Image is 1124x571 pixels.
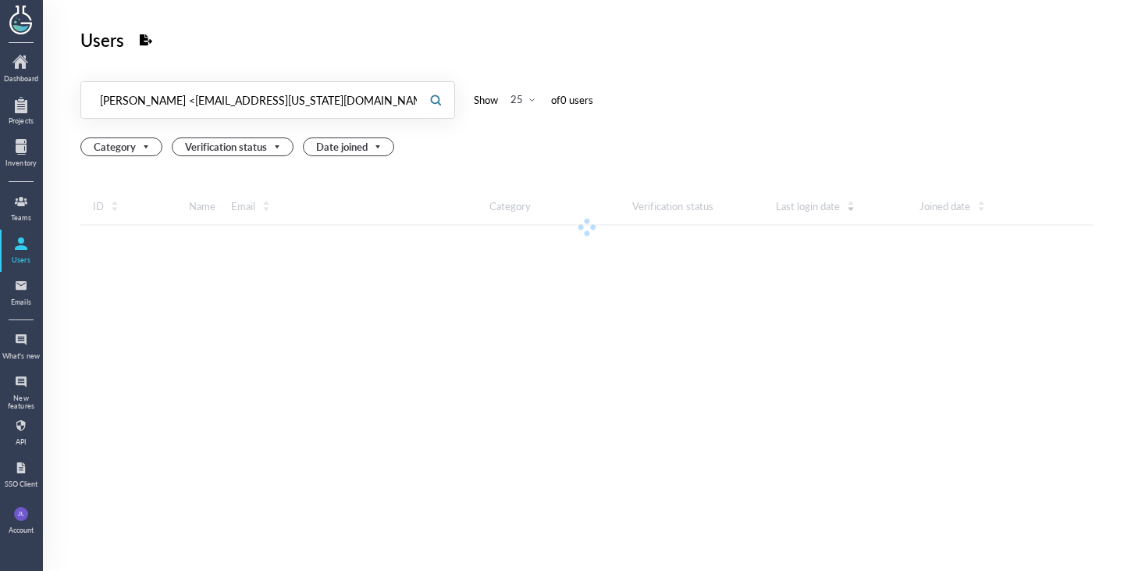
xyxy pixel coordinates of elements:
div: Show of 0 user s [474,91,593,109]
a: Dashboard [2,50,41,89]
div: Teams [2,214,41,222]
span: Verification status [185,138,283,155]
a: What's new [2,327,41,366]
div: New features [2,394,41,411]
a: SSO Client [2,455,41,494]
a: Inventory [2,134,41,173]
a: Teams [2,189,41,228]
div: Inventory [2,159,41,167]
div: Users [2,256,41,264]
a: New features [2,369,41,410]
div: Projects [2,117,41,125]
span: Category [94,138,152,155]
div: Dashboard [2,75,41,83]
a: Projects [2,92,41,131]
div: Users [80,25,124,55]
div: 25 [510,92,523,106]
div: Emails [2,298,41,306]
div: SSO Client [2,480,41,488]
div: Account [9,526,34,534]
span: JL [18,507,24,521]
a: API [2,413,41,452]
a: Users [2,231,41,270]
div: What's new [2,352,41,360]
span: Date joined [316,138,384,155]
div: API [2,438,41,446]
a: Emails [2,273,41,312]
